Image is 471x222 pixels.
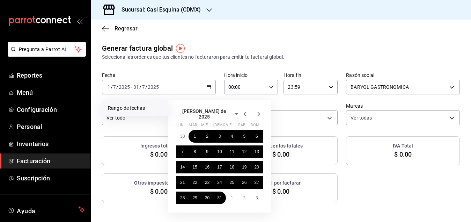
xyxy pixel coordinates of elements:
abbr: 16 de julio de 2025 [205,165,209,170]
input: -- [133,84,139,90]
abbr: 6 de julio de 2025 [256,134,258,139]
abbr: 3 de julio de 2025 [219,134,221,139]
h3: Ingresos totales [140,142,177,150]
button: 15 de julio de 2025 [189,161,201,173]
abbr: 22 de julio de 2025 [192,180,197,185]
div: Ver todo [102,110,216,125]
span: / [139,84,141,90]
button: 29 de julio de 2025 [189,192,201,204]
div: BARYOL GASTRONOMICA [346,80,460,94]
span: - [131,84,132,90]
span: Inventarios [17,139,85,149]
button: 26 de julio de 2025 [238,176,250,189]
button: 3 de julio de 2025 [213,130,226,143]
abbr: 30 de junio de 2025 [180,134,185,139]
button: [PERSON_NAME] de 2025 [176,108,241,120]
abbr: 23 de julio de 2025 [205,180,209,185]
span: Personal [17,122,85,131]
button: 1 de agosto de 2025 [226,192,238,204]
span: Pregunta a Parrot AI [19,46,75,53]
button: Regresar [102,25,138,32]
span: / [111,84,113,90]
button: 23 de julio de 2025 [201,176,213,189]
input: -- [142,84,145,90]
abbr: 3 de agosto de 2025 [256,195,258,200]
button: 16 de julio de 2025 [201,161,213,173]
button: 5 de julio de 2025 [238,130,250,143]
span: / [116,84,118,90]
button: 17 de julio de 2025 [213,161,226,173]
abbr: domingo [251,123,259,130]
button: open_drawer_menu [77,18,82,24]
abbr: 20 de julio de 2025 [255,165,259,170]
div: Selecciona las ordenes que tus clientes no facturaron para emitir tu factural global. [102,53,460,61]
button: 24 de julio de 2025 [213,176,226,189]
span: Ver todas [351,114,372,121]
abbr: 9 de julio de 2025 [206,149,208,154]
button: 11 de julio de 2025 [226,145,238,158]
abbr: 5 de julio de 2025 [243,134,245,139]
abbr: 31 de julio de 2025 [217,195,222,200]
button: Pregunta a Parrot AI [8,42,86,57]
div: Generar factura global [102,43,173,53]
button: 12 de julio de 2025 [238,145,250,158]
button: 3 de agosto de 2025 [251,192,263,204]
button: 27 de julio de 2025 [251,176,263,189]
abbr: 13 de julio de 2025 [255,149,259,154]
button: 1 de julio de 2025 [189,130,201,143]
button: 21 de julio de 2025 [176,176,189,189]
abbr: 26 de julio de 2025 [242,180,246,185]
span: Ayuda [17,206,76,214]
span: Reportes [17,71,85,80]
abbr: 18 de julio de 2025 [230,165,234,170]
button: 7 de julio de 2025 [176,145,189,158]
h3: Sucursal: Casi Esquina (CDMX) [116,6,201,14]
abbr: 24 de julio de 2025 [217,180,222,185]
abbr: lunes [176,123,184,130]
abbr: jueves [213,123,255,130]
abbr: 4 de julio de 2025 [231,134,233,139]
button: 31 de julio de 2025 [213,192,226,204]
button: 10 de julio de 2025 [213,145,226,158]
abbr: 2 de julio de 2025 [206,134,208,139]
button: 30 de junio de 2025 [176,130,189,143]
button: 22 de julio de 2025 [189,176,201,189]
span: $ 0.00 [394,150,412,159]
abbr: 30 de julio de 2025 [205,195,209,200]
abbr: 19 de julio de 2025 [242,165,246,170]
span: Rango de fechas [108,105,162,112]
button: 9 de julio de 2025 [201,145,213,158]
span: $ 0.00 [150,187,168,196]
abbr: 14 de julio de 2025 [180,165,185,170]
input: -- [107,84,111,90]
abbr: miércoles [201,123,208,130]
button: 18 de julio de 2025 [226,161,238,173]
abbr: 1 de julio de 2025 [194,134,196,139]
span: Configuración [17,105,85,114]
span: Facturación [17,156,85,166]
span: $ 0.00 [150,150,168,159]
input: ---- [118,84,130,90]
button: 8 de julio de 2025 [189,145,201,158]
input: ---- [147,84,159,90]
abbr: 29 de julio de 2025 [192,195,197,200]
abbr: 25 de julio de 2025 [230,180,234,185]
button: 14 de julio de 2025 [176,161,189,173]
button: 20 de julio de 2025 [251,161,263,173]
abbr: 1 de agosto de 2025 [231,195,233,200]
img: Tooltip marker [176,44,185,53]
abbr: 28 de julio de 2025 [180,195,185,200]
button: 6 de julio de 2025 [251,130,263,143]
span: Regresar [115,25,138,32]
label: Hora inicio [224,73,278,78]
span: Menú [17,88,85,97]
button: 2 de agosto de 2025 [238,192,250,204]
abbr: 7 de julio de 2025 [181,149,184,154]
input: -- [113,84,116,90]
abbr: 17 de julio de 2025 [217,165,222,170]
label: Marcas [346,103,460,108]
button: 4 de julio de 2025 [226,130,238,143]
button: 2 de julio de 2025 [201,130,213,143]
label: Razón social [346,73,460,78]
